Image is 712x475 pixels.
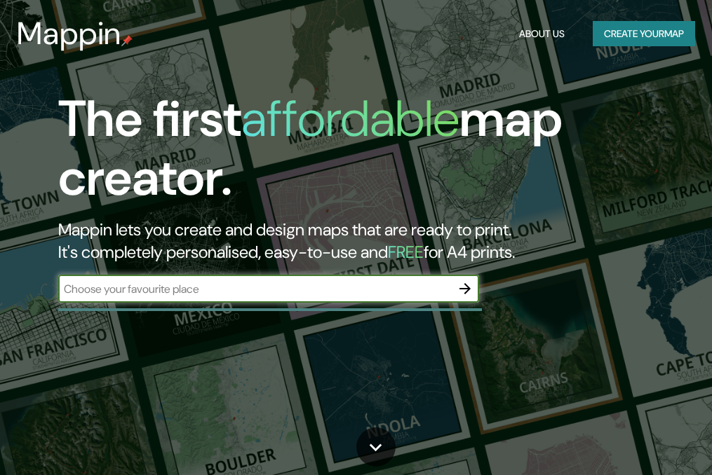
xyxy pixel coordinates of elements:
[388,241,424,263] h5: FREE
[513,21,570,47] button: About Us
[593,21,695,47] button: Create yourmap
[241,86,459,151] h1: affordable
[58,90,628,219] h1: The first map creator.
[58,281,451,297] input: Choose your favourite place
[17,15,121,52] h3: Mappin
[58,219,628,263] h2: Mappin lets you create and design maps that are ready to print. It's completely personalised, eas...
[121,35,133,46] img: mappin-pin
